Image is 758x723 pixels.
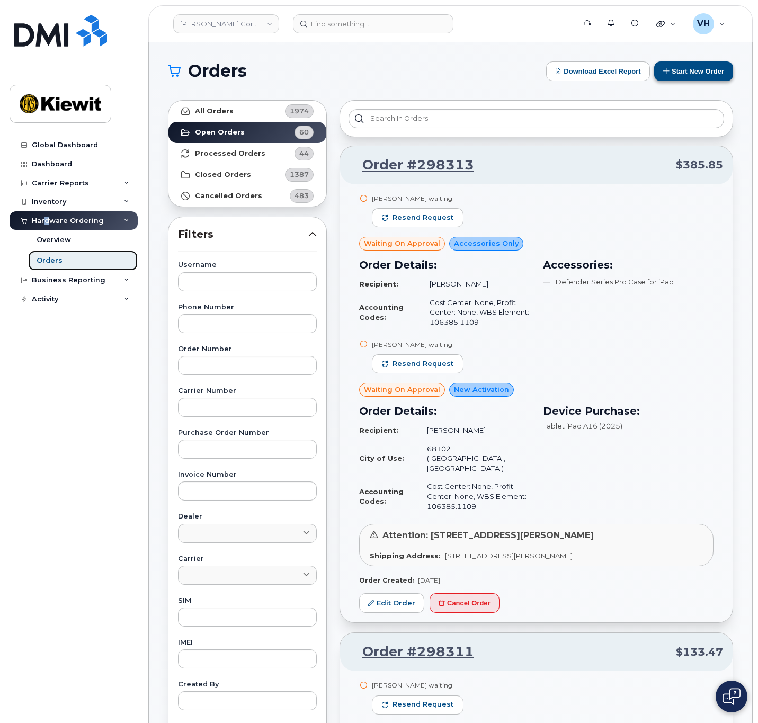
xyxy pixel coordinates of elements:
[178,388,317,395] label: Carrier Number
[445,551,573,560] span: [STREET_ADDRESS][PERSON_NAME]
[188,63,247,79] span: Orders
[178,556,317,563] label: Carrier
[676,645,723,660] span: $133.47
[350,642,474,662] a: Order #298311
[195,128,245,137] strong: Open Orders
[372,681,463,690] div: [PERSON_NAME] waiting
[178,597,317,604] label: SIM
[178,639,317,646] label: IMEI
[178,346,317,353] label: Order Number
[178,262,317,269] label: Username
[417,477,530,515] td: Cost Center: None, Profit Center: None, WBS Element: 106385.1109
[178,430,317,436] label: Purchase Order Number
[359,280,398,288] strong: Recipient:
[195,192,262,200] strong: Cancelled Orders
[359,403,530,419] h3: Order Details:
[372,194,463,203] div: [PERSON_NAME] waiting
[393,213,453,222] span: Resend request
[178,471,317,478] label: Invoice Number
[723,688,741,705] img: Open chat
[290,106,309,116] span: 1974
[420,275,530,293] td: [PERSON_NAME]
[454,238,519,248] span: Accessories Only
[359,454,404,462] strong: City of Use:
[372,340,463,349] div: [PERSON_NAME] waiting
[178,227,308,242] span: Filters
[417,440,530,478] td: 68102 ([GEOGRAPHIC_DATA], [GEOGRAPHIC_DATA])
[372,208,463,227] button: Resend request
[178,513,317,520] label: Dealer
[420,293,530,332] td: Cost Center: None, Profit Center: None, WBS Element: 106385.1109
[349,109,724,128] input: Search in orders
[195,171,251,179] strong: Closed Orders
[178,304,317,311] label: Phone Number
[359,593,424,613] a: Edit Order
[195,149,265,158] strong: Processed Orders
[543,277,714,287] li: Defender Series Pro Case for iPad
[359,576,414,584] strong: Order Created:
[195,107,234,115] strong: All Orders
[372,354,463,373] button: Resend request
[168,143,326,164] a: Processed Orders44
[359,257,530,273] h3: Order Details:
[370,551,441,560] strong: Shipping Address:
[543,403,714,419] h3: Device Purchase:
[168,164,326,185] a: Closed Orders1387
[299,148,309,158] span: 44
[546,61,650,81] button: Download Excel Report
[543,257,714,273] h3: Accessories:
[364,385,440,395] span: Waiting On Approval
[393,359,453,369] span: Resend request
[359,426,398,434] strong: Recipient:
[290,169,309,180] span: 1387
[543,422,622,430] span: Tablet iPad A16 (2025)
[654,61,733,81] button: Start New Order
[299,127,309,137] span: 60
[168,101,326,122] a: All Orders1974
[178,681,317,688] label: Created By
[372,695,463,715] button: Resend request
[168,122,326,143] a: Open Orders60
[418,576,440,584] span: [DATE]
[454,385,509,395] span: New Activation
[350,156,474,175] a: Order #298313
[676,157,723,173] span: $385.85
[417,421,530,440] td: [PERSON_NAME]
[359,487,404,506] strong: Accounting Codes:
[168,185,326,207] a: Cancelled Orders483
[364,238,440,248] span: Waiting On Approval
[295,191,309,201] span: 483
[430,593,500,613] button: Cancel Order
[382,530,594,540] span: Attention: [STREET_ADDRESS][PERSON_NAME]
[359,303,404,322] strong: Accounting Codes:
[393,700,453,709] span: Resend request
